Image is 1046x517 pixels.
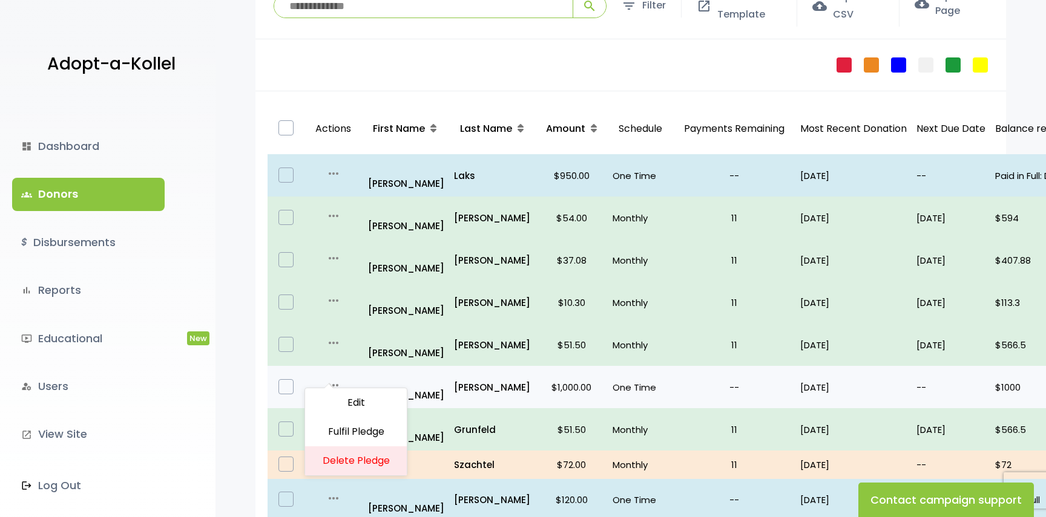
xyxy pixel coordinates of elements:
[454,421,530,438] a: Grunfeld
[800,167,907,184] p: [DATE]
[916,167,985,184] p: --
[12,469,165,502] a: Log Out
[454,294,530,311] a: [PERSON_NAME]
[21,189,32,200] span: groups
[678,337,791,353] p: 11
[678,294,791,311] p: 11
[540,379,603,395] p: $1,000.00
[368,484,444,516] a: [PERSON_NAME]
[800,337,907,353] p: [DATE]
[858,483,1034,517] button: Contact campaign support
[454,492,530,508] a: [PERSON_NAME]
[613,252,668,268] p: Monthly
[41,35,176,94] a: Adopt-a-Kollel
[368,244,444,276] a: [PERSON_NAME]
[800,492,907,508] p: [DATE]
[326,491,341,506] i: more_horiz
[12,130,165,163] a: dashboardDashboard
[305,417,407,446] a: Fulfil Pledge
[800,210,907,226] p: [DATE]
[187,331,209,345] span: New
[540,252,603,268] p: $37.08
[678,492,791,508] p: --
[21,285,32,296] i: bar_chart
[800,457,907,473] p: [DATE]
[368,286,444,319] a: [PERSON_NAME]
[460,122,512,135] span: Last Name
[613,210,668,226] p: Monthly
[540,492,603,508] p: $120.00
[305,388,407,417] a: Edit
[326,251,341,265] i: more_horiz
[916,120,985,138] p: Next Due Date
[21,429,32,440] i: launch
[368,328,444,361] a: [PERSON_NAME]
[454,337,530,353] a: [PERSON_NAME]
[326,336,341,350] i: more_horiz
[454,457,530,473] a: Szachtel
[613,421,668,438] p: Monthly
[454,379,530,395] a: [PERSON_NAME]
[916,294,985,311] p: [DATE]
[373,122,425,135] span: First Name
[12,370,165,403] a: manage_accountsUsers
[21,234,27,252] i: $
[916,457,985,473] p: --
[678,210,791,226] p: 11
[454,252,530,268] a: [PERSON_NAME]
[613,167,668,184] p: One Time
[800,294,907,311] p: [DATE]
[21,333,32,344] i: ondemand_video
[916,252,985,268] p: [DATE]
[368,371,444,403] p: [PERSON_NAME]
[540,421,603,438] p: $51.50
[678,421,791,438] p: 11
[540,167,603,184] p: $950.00
[678,252,791,268] p: 11
[916,210,985,226] p: [DATE]
[678,457,791,473] p: 11
[613,294,668,311] p: Monthly
[678,379,791,395] p: --
[454,167,530,184] a: Laks
[540,457,603,473] p: $72.00
[326,293,341,308] i: more_horiz
[800,379,907,395] p: [DATE]
[305,446,407,475] a: Delete Pledge
[47,49,176,79] p: Adopt-a-Kollel
[678,108,791,150] p: Payments Remaining
[800,252,907,268] p: [DATE]
[21,141,32,152] i: dashboard
[546,122,585,135] span: Amount
[613,492,668,508] p: One Time
[540,294,603,311] p: $10.30
[12,418,165,450] a: launchView Site
[800,421,907,438] p: [DATE]
[613,337,668,353] p: Monthly
[21,381,32,392] i: manage_accounts
[309,108,357,150] p: Actions
[613,379,668,395] p: One Time
[540,337,603,353] p: $51.50
[326,378,341,392] i: more_horiz
[12,322,165,355] a: ondemand_videoEducationalNew
[916,337,985,353] p: [DATE]
[326,166,341,181] i: more_horiz
[916,379,985,395] p: --
[678,167,791,184] p: --
[368,159,444,192] a: [PERSON_NAME]
[800,120,907,138] p: Most Recent Donation
[368,201,444,234] p: [PERSON_NAME]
